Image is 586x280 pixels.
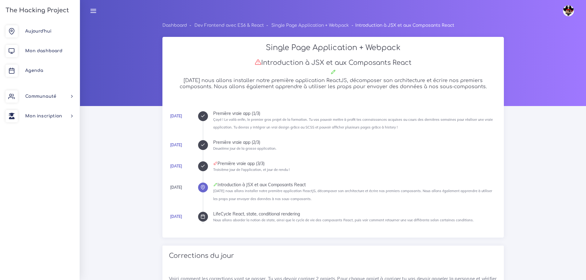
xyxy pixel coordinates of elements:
[170,114,182,118] a: [DATE]
[25,114,62,118] span: Mon inscription
[170,164,182,168] a: [DATE]
[194,23,264,28] a: Dev Frontend avec ES6 & React
[271,23,349,28] a: Single Page Application + Webpack
[213,140,497,144] div: Première vraie app (2/3)
[25,29,51,34] span: Aujourd'hui
[213,183,497,187] div: Introduction à JSX et aux Composants React
[25,68,43,73] span: Agenda
[25,49,62,53] span: Mon dashboard
[213,212,497,216] div: LifeCycle React, state, conditional rendering
[169,78,497,89] h5: [DATE] nous allons installer notre première application ReactJS, décomposer son architecture et é...
[169,43,497,52] h2: Single Page Application + Webpack
[213,218,474,222] small: Nous allons aborder la notion de state, ainsi que le cycle de vie des composants React, puis voir...
[170,184,182,191] div: [DATE]
[169,252,497,260] h3: Corrections du jour
[213,189,492,201] small: [DATE] nous allons installer notre première application ReactJS, décomposer son architecture et é...
[213,111,497,116] div: Première vraie app (1/3)
[349,22,454,29] li: Introduction à JSX et aux Composants React
[170,143,182,147] a: [DATE]
[4,7,69,14] h3: The Hacking Project
[162,23,187,28] a: Dashboard
[170,214,182,219] a: [DATE]
[213,168,290,172] small: Troisième jour de l'application, et jour de rendu !
[25,94,56,99] span: Communauté
[213,161,497,166] div: Première vraie app (3/3)
[213,117,493,129] small: Çayé ! Le voilà enfin, le premier gros projet de la formation. Tu vas pouvoir mettre à profit tes...
[169,59,497,67] h3: Introduction à JSX et aux Composants React
[213,146,277,151] small: Deuxième jour de la grosse application.
[563,5,574,16] img: avatar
